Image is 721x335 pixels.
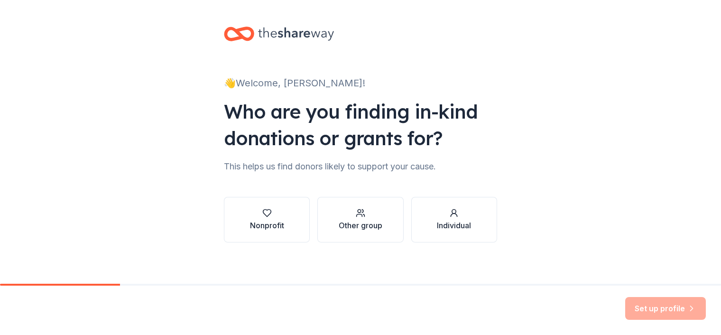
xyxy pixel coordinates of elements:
button: Individual [411,197,497,242]
div: Who are you finding in-kind donations or grants for? [224,98,497,151]
button: Other group [317,197,403,242]
div: Other group [339,220,382,231]
div: Nonprofit [250,220,284,231]
div: This helps us find donors likely to support your cause. [224,159,497,174]
div: 👋 Welcome, [PERSON_NAME]! [224,75,497,91]
button: Nonprofit [224,197,310,242]
div: Individual [437,220,471,231]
